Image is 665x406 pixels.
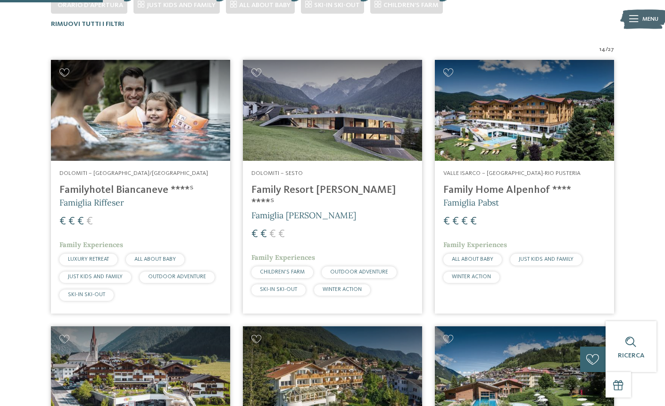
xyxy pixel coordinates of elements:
[68,257,109,262] span: LUXURY RETREAT
[251,210,356,221] span: Famiglia [PERSON_NAME]
[618,352,644,359] span: Ricerca
[77,216,84,227] span: €
[452,257,493,262] span: ALL ABOUT BABY
[134,257,176,262] span: ALL ABOUT BABY
[59,240,123,249] span: Family Experiences
[260,287,297,292] span: SKI-IN SKI-OUT
[239,2,291,8] span: ALL ABOUT BABY
[58,2,123,8] span: Orario d'apertura
[435,60,614,314] a: Cercate un hotel per famiglie? Qui troverete solo i migliori! Valle Isarco – [GEOGRAPHIC_DATA]-Ri...
[608,45,614,54] span: 27
[606,45,608,54] span: /
[51,60,230,161] img: Cercate un hotel per famiglie? Qui troverete solo i migliori!
[243,60,422,314] a: Cercate un hotel per famiglie? Qui troverete solo i migliori! Dolomiti – Sesto Family Resort [PER...
[443,184,606,197] h4: Family Home Alpenhof ****
[443,170,581,176] span: Valle Isarco – [GEOGRAPHIC_DATA]-Rio Pusteria
[314,2,360,8] span: SKI-IN SKI-OUT
[599,45,606,54] span: 14
[269,229,276,240] span: €
[148,274,206,280] span: OUTDOOR ADVENTURE
[147,2,216,8] span: JUST KIDS AND FAMILY
[51,21,124,27] span: Rimuovi tutti i filtri
[470,216,477,227] span: €
[59,216,66,227] span: €
[59,184,222,197] h4: Familyhotel Biancaneve ****ˢ
[278,229,285,240] span: €
[59,197,124,208] span: Famiglia Riffeser
[519,257,574,262] span: JUST KIDS AND FAMILY
[86,216,93,227] span: €
[243,60,422,161] img: Family Resort Rainer ****ˢ
[251,170,303,176] span: Dolomiti – Sesto
[260,269,305,275] span: CHILDREN’S FARM
[59,170,208,176] span: Dolomiti – [GEOGRAPHIC_DATA]/[GEOGRAPHIC_DATA]
[251,184,414,209] h4: Family Resort [PERSON_NAME] ****ˢ
[443,216,450,227] span: €
[443,197,499,208] span: Famiglia Pabst
[260,229,267,240] span: €
[452,216,459,227] span: €
[68,274,123,280] span: JUST KIDS AND FAMILY
[51,60,230,314] a: Cercate un hotel per famiglie? Qui troverete solo i migliori! Dolomiti – [GEOGRAPHIC_DATA]/[GEOGR...
[452,274,491,280] span: WINTER ACTION
[383,2,439,8] span: CHILDREN’S FARM
[330,269,388,275] span: OUTDOOR ADVENTURE
[443,240,507,249] span: Family Experiences
[323,287,362,292] span: WINTER ACTION
[251,253,315,262] span: Family Experiences
[68,292,105,298] span: SKI-IN SKI-OUT
[435,60,614,161] img: Family Home Alpenhof ****
[461,216,468,227] span: €
[68,216,75,227] span: €
[251,229,258,240] span: €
